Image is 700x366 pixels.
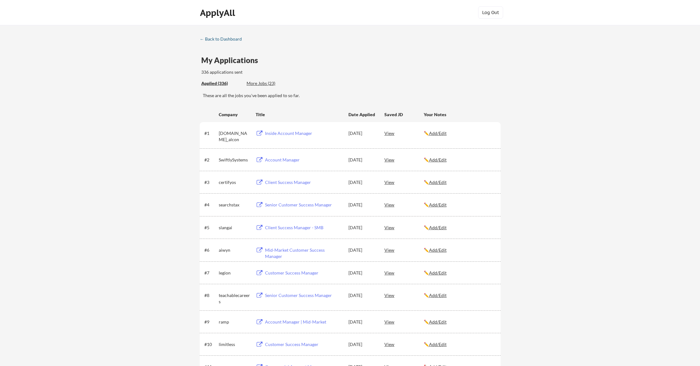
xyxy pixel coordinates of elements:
div: Customer Success Manager [265,341,342,348]
div: [DATE] [348,225,376,231]
div: These are all the jobs you've been applied to so far. [201,80,242,87]
div: Senior Customer Success Manager [265,202,342,208]
div: View [384,316,424,327]
div: ramp [219,319,250,325]
div: View [384,222,424,233]
div: ✏️ [424,292,495,299]
u: Add/Edit [429,247,447,253]
div: Account Manager [265,157,342,163]
div: Account Manager | Mid-Market [265,319,342,325]
div: [DATE] [348,319,376,325]
u: Add/Edit [429,180,447,185]
div: legion [219,270,250,276]
u: Add/Edit [429,225,447,230]
u: Add/Edit [429,131,447,136]
u: Add/Edit [429,202,447,207]
div: [DATE] [348,202,376,208]
div: View [384,199,424,210]
div: View [384,267,424,278]
div: teachablecareers [219,292,250,304]
div: #10 [204,341,217,348]
div: #8 [204,292,217,299]
div: These are job applications we think you'd be a good fit for, but couldn't apply you to automatica... [247,80,292,87]
u: Add/Edit [429,270,447,275]
a: ← Back to Dashboard [200,37,247,43]
div: My Applications [201,57,263,64]
div: #3 [204,179,217,185]
div: #2 [204,157,217,163]
div: Inside Account Manager [265,130,342,136]
div: ✏️ [424,225,495,231]
div: Saved JD [384,109,424,120]
div: slangai [219,225,250,231]
div: ApplyAll [200,7,237,18]
div: View [384,176,424,188]
div: #1 [204,130,217,136]
div: ✏️ [424,247,495,253]
div: These are all the jobs you've been applied to so far. [203,92,501,99]
div: View [384,127,424,139]
div: [DATE] [348,130,376,136]
div: #7 [204,270,217,276]
div: #5 [204,225,217,231]
div: Client Success Manager [265,179,342,185]
div: ← Back to Dashboard [200,37,247,41]
u: Add/Edit [429,319,447,324]
div: [DATE] [348,247,376,253]
div: #4 [204,202,217,208]
div: [DATE] [348,341,376,348]
div: ✏️ [424,157,495,163]
div: Customer Success Manager [265,270,342,276]
div: Mid-Market Customer Success Manager [265,247,342,259]
button: Log Out [478,6,503,19]
div: [DATE] [348,270,376,276]
div: limitless [219,341,250,348]
div: [DATE] [348,157,376,163]
div: Senior Customer Success Manager [265,292,342,299]
div: ✏️ [424,130,495,136]
u: Add/Edit [429,293,447,298]
div: certifyos [219,179,250,185]
div: ✏️ [424,202,495,208]
div: ✏️ [424,341,495,348]
div: SwiftlySystems [219,157,250,163]
div: #9 [204,319,217,325]
div: Your Notes [424,111,495,118]
div: #6 [204,247,217,253]
div: Client Success Manager - SMB [265,225,342,231]
div: More Jobs (23) [247,80,292,87]
div: searchstax [219,202,250,208]
div: Date Applied [348,111,376,118]
u: Add/Edit [429,157,447,162]
div: View [384,289,424,301]
div: [DATE] [348,179,376,185]
u: Add/Edit [429,342,447,347]
div: ✏️ [424,319,495,325]
div: [DOMAIN_NAME]_alcon [219,130,250,142]
div: 336 applications sent [201,69,322,75]
div: View [384,339,424,350]
div: ✏️ [424,270,495,276]
div: Applied (336) [201,80,242,87]
div: View [384,154,424,165]
div: [DATE] [348,292,376,299]
div: Company [219,111,250,118]
div: View [384,244,424,255]
div: ✏️ [424,179,495,185]
div: Title [256,111,342,118]
div: aiwyn [219,247,250,253]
